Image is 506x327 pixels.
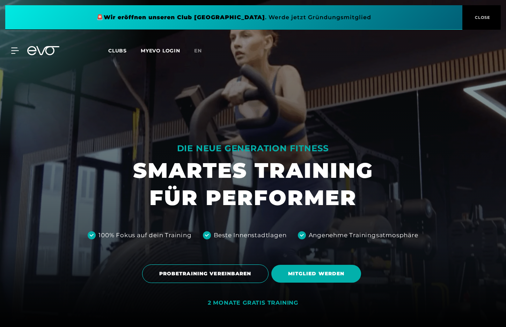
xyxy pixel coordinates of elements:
span: CLOSE [473,14,490,21]
a: PROBETRAINING VEREINBAREN [142,259,271,288]
a: en [194,47,210,55]
div: 2 MONATE GRATIS TRAINING [208,299,298,307]
a: MYEVO LOGIN [141,48,180,54]
div: Angenehme Trainingsatmosphäre [309,231,418,240]
span: MITGLIED WERDEN [288,270,345,277]
span: en [194,48,202,54]
div: DIE NEUE GENERATION FITNESS [133,143,373,154]
a: Clubs [108,47,141,54]
a: MITGLIED WERDEN [271,260,364,288]
button: CLOSE [462,5,501,30]
div: Beste Innenstadtlagen [214,231,287,240]
h1: SMARTES TRAINING FÜR PERFORMER [133,157,373,211]
span: Clubs [108,48,127,54]
span: PROBETRAINING VEREINBAREN [159,270,251,277]
div: 100% Fokus auf dein Training [98,231,191,240]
